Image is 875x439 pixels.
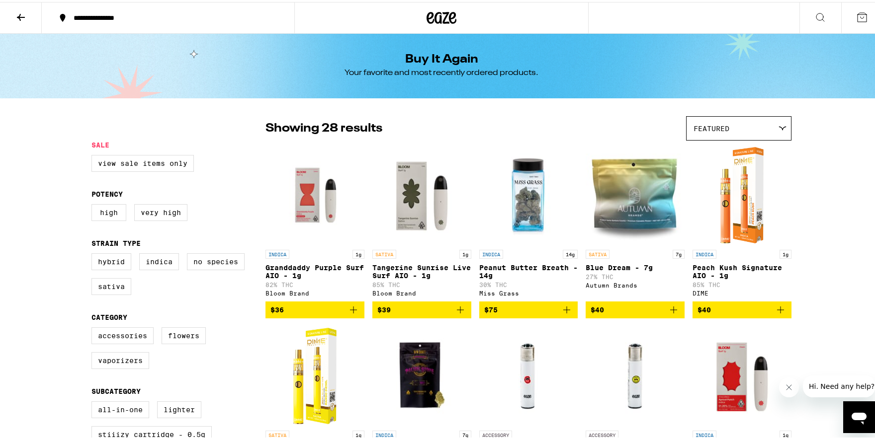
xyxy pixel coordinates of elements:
div: DIME [693,288,791,294]
p: INDICA [693,429,716,438]
h1: Buy It Again [405,52,478,64]
p: Showing 28 results [265,118,382,135]
img: Bloom Brand - Granddaddy Purple Surf AIO - 1g [265,144,364,243]
div: Miss Grass [479,288,578,294]
iframe: Message from company [803,373,875,395]
iframe: Close message [779,375,799,395]
p: Tangerine Sunrise Live Surf AIO - 1g [372,262,471,278]
p: Peach Kush Signature AIO - 1g [693,262,791,278]
p: INDICA [479,248,503,257]
span: $39 [377,304,391,312]
p: SATIVA [372,248,396,257]
button: Add to bag [693,299,791,316]
div: Bloom Brand [372,288,471,294]
a: Open page for Granddaddy Purple Surf AIO - 1g from Bloom Brand [265,144,364,299]
p: INDICA [265,248,289,257]
p: 7g [459,429,471,438]
p: 27% THC [586,272,685,278]
p: SATIVA [586,248,610,257]
label: Lighter [157,399,201,416]
a: Open page for Peanut Butter Breath - 14g from Miss Grass [479,144,578,299]
label: High [91,202,126,219]
button: Add to bag [265,299,364,316]
span: $40 [698,304,711,312]
p: SATIVA [265,429,289,438]
p: 1g [352,429,364,438]
p: 7g [673,248,685,257]
p: Peanut Butter Breath - 14g [479,262,578,278]
span: $36 [270,304,284,312]
p: 30% THC [479,280,578,286]
p: INDICA [693,248,716,257]
label: Flowers [162,325,206,342]
label: Hybrid [91,251,131,268]
img: Eaze Accessories - Smiley Clipper Lighter [586,324,685,424]
iframe: Button to launch messaging window [843,399,875,431]
p: 1g [459,248,471,257]
label: Indica [139,251,179,268]
p: 14g [563,248,578,257]
p: 1g [780,248,791,257]
p: Blue Dream - 7g [586,262,685,270]
p: 85% THC [693,280,791,286]
legend: Category [91,311,127,319]
p: 85% THC [372,280,471,286]
img: Eaze Accessories - Mouth Clipper Lighter [479,324,578,424]
p: 1g [780,429,791,438]
div: Autumn Brands [586,280,685,287]
label: All-In-One [91,399,149,416]
label: Very High [134,202,187,219]
img: DIME - Peach Kush Signature AIO - 1g [714,144,770,243]
legend: Subcategory [91,385,141,393]
legend: Sale [91,139,109,147]
span: $75 [484,304,498,312]
div: Your favorite and most recently ordered products. [345,66,538,76]
div: Bloom Brand [265,288,364,294]
button: Add to bag [586,299,685,316]
img: Bloom Brand - Tangerine Sunrise Live Surf AIO - 1g [372,144,471,243]
p: Granddaddy Purple Surf AIO - 1g [265,262,364,278]
p: 82% THC [265,280,364,286]
label: Sativa [91,276,131,293]
a: Open page for Blue Dream - 7g from Autumn Brands [586,144,685,299]
p: ACCESSORY [479,429,512,438]
button: Add to bag [479,299,578,316]
a: Open page for Peach Kush Signature AIO - 1g from DIME [693,144,791,299]
img: Bloom Brand - Apricot Punch Surf AIO - 1g [693,324,791,424]
p: ACCESSORY [586,429,618,438]
span: Featured [694,123,729,131]
legend: Strain Type [91,237,141,245]
label: Accessories [91,325,154,342]
button: Add to bag [372,299,471,316]
label: View Sale Items Only [91,153,194,170]
p: INDICA [372,429,396,438]
img: Pacific Stone - Wedding Cake - 7g [372,324,471,424]
p: 1g [352,248,364,257]
span: $40 [591,304,604,312]
img: Miss Grass - Peanut Butter Breath - 14g [479,144,578,243]
label: No Species [187,251,245,268]
img: DIME - Mango Diesel Signature AIO - 1g [287,324,343,424]
legend: Potency [91,188,123,196]
img: Autumn Brands - Blue Dream - 7g [586,144,685,243]
label: Vaporizers [91,350,149,367]
a: Open page for Tangerine Sunrise Live Surf AIO - 1g from Bloom Brand [372,144,471,299]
